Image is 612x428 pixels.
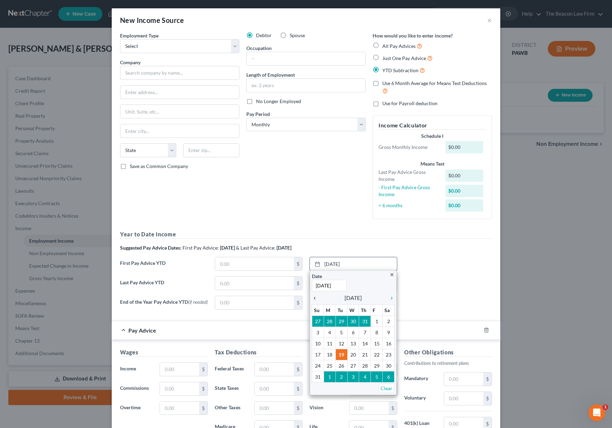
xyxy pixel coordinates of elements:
th: F [371,305,383,316]
input: 0.00 [255,363,294,376]
span: Pay Period [246,111,270,117]
label: Date [312,272,322,280]
label: First Pay Advice YTD [117,257,211,276]
a: close [389,270,394,278]
td: 12 [335,338,347,349]
td: 6 [383,371,394,383]
td: 30 [347,316,359,327]
h5: Income Calculator [379,121,486,130]
div: New Income Source [120,15,184,25]
i: chevron_right [385,295,394,301]
span: Spouse [290,32,305,38]
label: Overtime [117,401,156,415]
span: Save as Common Company [130,163,188,169]
div: ÷ 6 months [375,202,442,209]
td: 13 [347,338,359,349]
div: - First Pay Advice Gross Income [375,184,442,198]
td: 9 [383,327,394,338]
td: 21 [359,349,371,360]
th: W [347,305,359,316]
div: $ [199,363,207,376]
div: $ [294,257,302,270]
p: Contributions to retirement plans [404,360,492,367]
strong: Suggested Pay Advice Dates: [120,245,181,251]
input: 0.00 [215,277,294,290]
td: 19 [335,349,347,360]
span: (if needed) [188,299,208,305]
td: 31 [312,371,324,383]
input: 0.00 [160,402,199,415]
div: $0.00 [445,185,484,197]
td: 31 [359,316,371,327]
span: Company [120,59,141,65]
td: 5 [371,371,383,383]
td: 22 [371,349,383,360]
label: Mandatory [401,372,440,386]
td: 24 [312,360,324,371]
th: M [324,305,335,316]
td: 27 [347,360,359,371]
label: Voluntary [401,392,440,405]
input: 0.00 [444,392,483,405]
td: 4 [324,327,335,338]
iframe: Intercom live chat [588,404,605,421]
input: 0.00 [349,402,389,415]
span: Pay Advice [128,327,156,334]
th: Tu [335,305,347,316]
div: Gross Monthly Income [375,144,442,151]
td: 16 [383,338,394,349]
td: 1 [324,371,335,383]
h5: Other Obligations [404,348,492,357]
td: 23 [383,349,394,360]
strong: [DATE] [277,245,291,251]
a: [DATE] [310,257,397,270]
div: $ [294,296,302,309]
td: 25 [324,360,335,371]
span: Income [120,366,136,371]
div: $ [389,402,397,415]
td: 20 [347,349,359,360]
td: 2 [383,316,394,327]
td: 11 [324,338,335,349]
td: 30 [383,360,394,371]
span: Just One Pay Advice [382,55,426,61]
i: close [389,272,394,277]
input: 0.00 [160,363,199,376]
span: Debtor [256,32,272,38]
td: 27 [312,316,324,327]
strong: [DATE] [220,245,235,251]
input: Unit, Suite, etc... [120,105,239,118]
td: 15 [371,338,383,349]
h5: Insurance Deductions [309,348,397,357]
td: 28 [359,360,371,371]
th: Su [312,305,324,316]
span: Employment Type [120,33,159,39]
label: Dental [306,382,346,396]
td: 7 [359,327,371,338]
div: $ [199,382,207,395]
a: Clear [379,384,394,393]
div: $ [294,363,302,376]
i: chevron_left [312,295,321,301]
span: YTD Subtraction [382,67,418,73]
label: End of the Year Pay Advice YTD [117,296,211,315]
input: Enter city... [120,124,239,137]
input: Enter zip... [183,143,239,157]
a: chevron_right [385,294,394,302]
span: 1 [603,404,608,410]
td: 10 [312,338,324,349]
label: Length of Employment [246,71,295,78]
input: 0.00 [160,382,199,395]
span: [DATE] [345,294,362,302]
label: Medical [306,362,346,376]
td: 5 [335,327,347,338]
td: 29 [335,316,347,327]
td: 17 [312,349,324,360]
td: 18 [324,349,335,360]
td: 1 [371,316,383,327]
div: Means Test [379,160,486,167]
div: $ [294,382,302,395]
td: 8 [371,327,383,338]
div: $0.00 [445,199,484,212]
span: Use for Payroll deduction [382,100,437,106]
